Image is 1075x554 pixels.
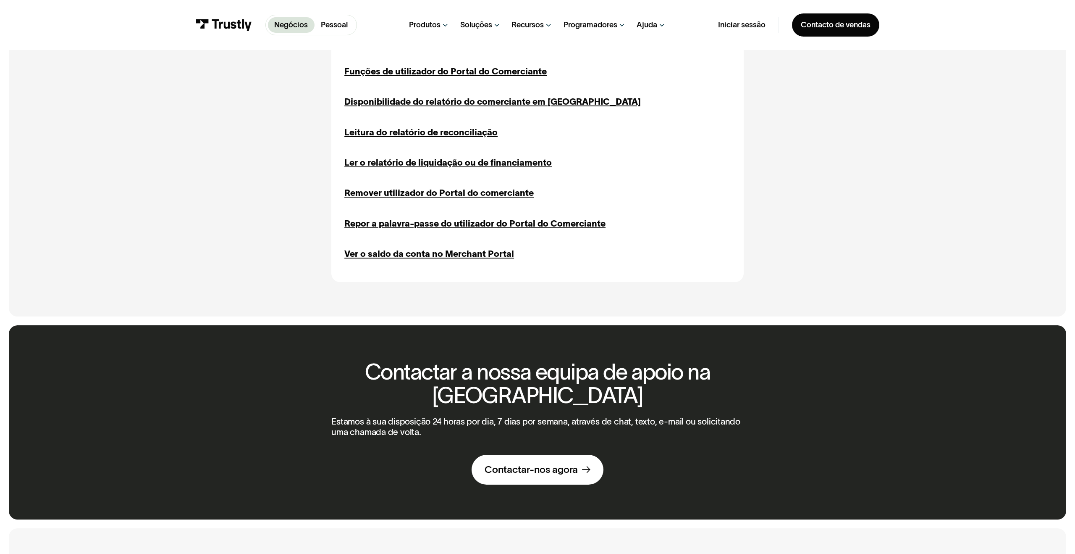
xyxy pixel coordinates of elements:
[637,20,657,30] div: Ajuda
[321,19,348,31] p: Pessoal
[331,417,744,438] p: Estamos à sua disposição 24 horas por dia, 7 dias por semana, através de chat, texto, e-mail ou s...
[460,20,492,30] div: Soluções
[792,13,879,37] a: Contacto de vendas
[409,20,440,30] div: Produtos
[344,95,641,108] a: Disponibilidade do relatório do comerciante em [GEOGRAPHIC_DATA]
[718,20,766,30] a: Iniciar sessão
[344,126,498,139] a: Leitura do relatório de reconciliação
[344,186,534,199] a: Remover utilizador do Portal do comerciante
[511,20,544,30] div: Recursos
[344,247,514,260] a: Ver o saldo da conta no Merchant Portal
[344,217,606,230] a: Repor a palavra-passe do utilizador do Portal do Comerciante
[196,19,252,31] img: Trustly Logótipo
[344,65,547,78] a: Funções de utilizador do Portal do Comerciante
[331,360,744,408] h2: Contactar a nossa equipa de apoio na [GEOGRAPHIC_DATA]
[564,20,617,30] div: Programadores
[268,17,315,33] a: Negócios
[801,20,870,30] div: Contacto de vendas
[274,19,308,31] p: Negócios
[472,455,604,485] a: Contactar-nos agora
[315,17,354,33] a: Pessoal
[344,156,552,169] a: Ler o relatório de liquidação ou de financiamento
[485,463,578,476] div: Contactar-nos agora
